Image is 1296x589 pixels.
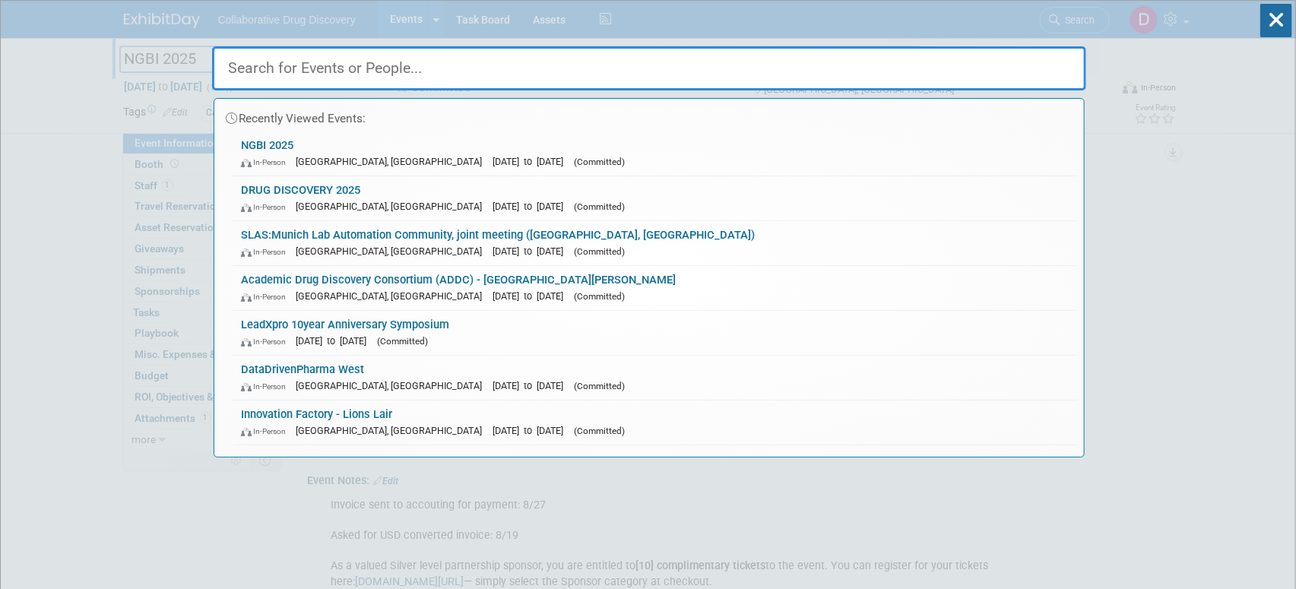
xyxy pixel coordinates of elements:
[241,247,293,257] span: In-Person
[574,381,625,391] span: (Committed)
[574,246,625,257] span: (Committed)
[296,380,490,391] span: [GEOGRAPHIC_DATA], [GEOGRAPHIC_DATA]
[493,245,571,257] span: [DATE] to [DATE]
[493,380,571,391] span: [DATE] to [DATE]
[296,201,490,212] span: [GEOGRAPHIC_DATA], [GEOGRAPHIC_DATA]
[377,336,428,347] span: (Committed)
[233,131,1076,176] a: NGBI 2025 In-Person [GEOGRAPHIC_DATA], [GEOGRAPHIC_DATA] [DATE] to [DATE] (Committed)
[574,426,625,436] span: (Committed)
[241,426,293,436] span: In-Person
[574,157,625,167] span: (Committed)
[241,337,293,347] span: In-Person
[241,382,293,391] span: In-Person
[574,201,625,212] span: (Committed)
[493,201,571,212] span: [DATE] to [DATE]
[233,266,1076,310] a: Academic Drug Discovery Consortium (ADDC) - [GEOGRAPHIC_DATA][PERSON_NAME] In-Person [GEOGRAPHIC_...
[493,290,571,302] span: [DATE] to [DATE]
[212,46,1086,90] input: Search for Events or People...
[233,311,1076,355] a: LeadXpro 10year Anniversary Symposium In-Person [DATE] to [DATE] (Committed)
[296,245,490,257] span: [GEOGRAPHIC_DATA], [GEOGRAPHIC_DATA]
[296,156,490,167] span: [GEOGRAPHIC_DATA], [GEOGRAPHIC_DATA]
[493,156,571,167] span: [DATE] to [DATE]
[574,291,625,302] span: (Committed)
[493,425,571,436] span: [DATE] to [DATE]
[222,99,1076,131] div: Recently Viewed Events:
[296,425,490,436] span: [GEOGRAPHIC_DATA], [GEOGRAPHIC_DATA]
[296,335,374,347] span: [DATE] to [DATE]
[233,176,1076,220] a: DRUG DISCOVERY 2025 In-Person [GEOGRAPHIC_DATA], [GEOGRAPHIC_DATA] [DATE] to [DATE] (Committed)
[233,401,1076,445] a: Innovation Factory - Lions Lair In-Person [GEOGRAPHIC_DATA], [GEOGRAPHIC_DATA] [DATE] to [DATE] (...
[241,202,293,212] span: In-Person
[296,290,490,302] span: [GEOGRAPHIC_DATA], [GEOGRAPHIC_DATA]
[241,157,293,167] span: In-Person
[241,292,293,302] span: In-Person
[233,221,1076,265] a: SLAS:Munich Lab Automation Community, joint meeting ([GEOGRAPHIC_DATA], [GEOGRAPHIC_DATA]) In-Per...
[233,356,1076,400] a: DataDrivenPharma West In-Person [GEOGRAPHIC_DATA], [GEOGRAPHIC_DATA] [DATE] to [DATE] (Committed)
